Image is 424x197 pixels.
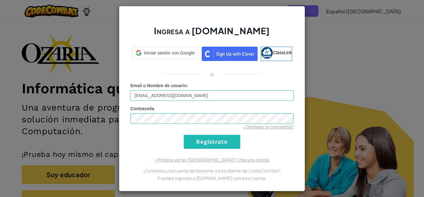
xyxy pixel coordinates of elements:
[273,50,292,55] span: ClassLink
[130,83,187,88] span: Email o Nombre de usuario
[130,106,154,111] span: Contraseña
[132,47,199,59] div: Iniciar sesión con Google
[243,124,294,129] a: ¿Olvidaste la contraseña?
[130,167,294,174] p: ¿Ya tienes una cuenta de docente o estudiante de CodeCombat?
[130,82,188,89] label: :
[261,47,273,59] img: classlink-logo-small.png
[132,47,199,61] a: Iniciar sesión con Google
[184,135,240,149] input: Regístrate
[155,157,269,162] a: ¿Primera vez en [GEOGRAPHIC_DATA]? Crea una cuenta
[130,25,294,43] h2: Ingresa a [DOMAIN_NAME]
[130,174,294,182] p: Puedes ingresar a [DOMAIN_NAME] con esa cuenta.
[210,70,214,78] p: o
[202,47,258,61] img: clever_sso_button@2x.png
[144,50,195,56] span: Iniciar sesión con Google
